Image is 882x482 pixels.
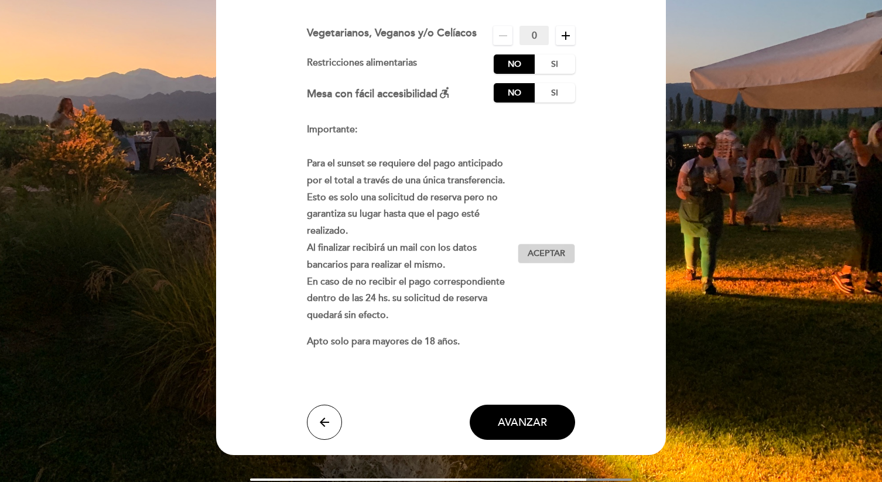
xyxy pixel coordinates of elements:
i: remove [496,29,510,43]
div: Mesa con fácil accesibilidad [307,83,452,102]
div: Restricciones alimentarias [307,54,494,74]
button: Aceptar [518,244,575,264]
i: arrow_back [317,415,331,429]
div: Vegetarianos, Veganos y/o Celíacos [307,26,477,45]
label: Si [534,83,575,102]
span: AVANZAR [498,416,547,429]
i: add [559,29,573,43]
label: Si [534,54,575,74]
button: arrow_back [307,405,342,440]
label: No [494,54,535,74]
strong: Apto solo para mayores de 18 años. [307,336,460,347]
strong: Importante: Para el sunset se requiere del pago anticipado por el total a través de una única tra... [307,124,505,321]
span: Aceptar [528,248,565,260]
i: accessible_forward [437,86,452,100]
label: No [494,83,535,102]
button: AVANZAR [470,405,575,440]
